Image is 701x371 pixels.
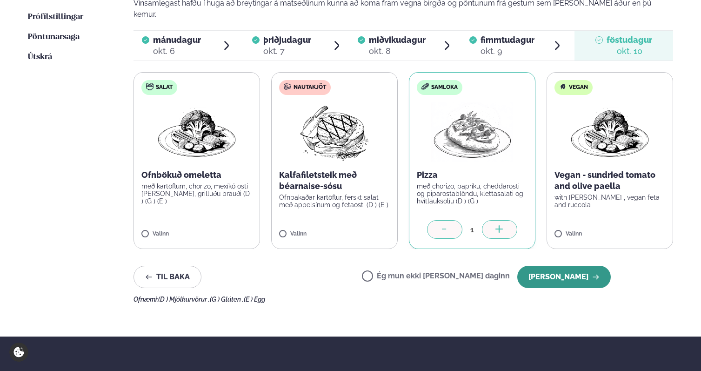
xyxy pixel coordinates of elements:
span: þriðjudagur [263,35,311,45]
span: (G ) Glúten , [210,296,244,303]
div: 1 [462,224,482,235]
button: [PERSON_NAME] [517,266,611,288]
div: Ofnæmi: [134,296,673,303]
span: Pöntunarsaga [28,33,80,41]
p: Ofnbökuð omeletta [141,169,252,181]
p: Kalfafiletsteik með béarnaise-sósu [279,169,390,192]
p: Ofnbakaðar kartöflur, ferskt salat með appelsínum og fetaosti (D ) (E ) [279,194,390,209]
img: salad.svg [146,83,154,90]
span: (E ) Egg [244,296,265,303]
p: with [PERSON_NAME] , vegan feta and ruccola [554,194,665,209]
span: Nautakjöt [294,84,326,91]
span: miðvikudagur [369,35,426,45]
span: Vegan [569,84,588,91]
p: með kartöflum, chorizo, mexíkó osti [PERSON_NAME], grilluðu brauði (D ) (G ) (E ) [141,182,252,205]
img: Vegan.svg [559,83,567,90]
div: okt. 9 [481,46,534,57]
p: Vegan - sundried tomato and olive paella [554,169,665,192]
span: fimmtudagur [481,35,534,45]
span: Salat [156,84,173,91]
a: Útskrá [28,52,52,63]
div: okt. 7 [263,46,311,57]
p: Pizza [417,169,527,181]
span: mánudagur [153,35,201,45]
img: Beef-Meat.png [294,102,376,162]
span: föstudagur [607,35,652,45]
span: Útskrá [28,53,52,61]
img: Pizza-Bread.png [431,102,513,162]
a: Cookie settings [9,343,28,362]
div: okt. 10 [607,46,652,57]
img: Vegan.png [569,102,651,162]
span: Samloka [431,84,458,91]
img: Vegan.png [156,102,238,162]
span: Prófílstillingar [28,13,83,21]
a: Pöntunarsaga [28,32,80,43]
div: okt. 8 [369,46,426,57]
img: beef.svg [284,83,291,90]
a: Prófílstillingar [28,12,83,23]
button: Til baka [134,266,201,288]
p: með chorizo, papríku, cheddarosti og piparostablöndu, klettasalati og hvítlauksolíu (D ) (G ) [417,182,527,205]
div: okt. 6 [153,46,201,57]
span: (D ) Mjólkurvörur , [158,296,210,303]
img: sandwich-new-16px.svg [421,83,429,90]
